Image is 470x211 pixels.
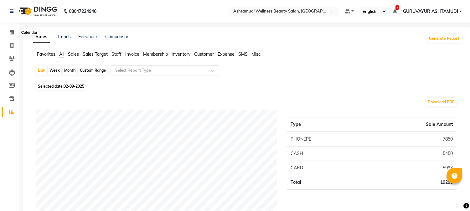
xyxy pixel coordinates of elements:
div: Day [36,66,47,75]
span: Membership [143,51,168,57]
span: Invoice [125,51,139,57]
span: Staff [111,51,121,57]
td: CASH [287,147,363,161]
td: 19293 [363,175,457,190]
a: 4 [393,8,397,14]
span: Selected date: [36,82,86,90]
button: Generate Report [427,34,461,43]
div: Calendar [20,29,39,36]
button: Download PDF [426,98,456,106]
span: Favorites [37,51,55,57]
span: Customer [194,51,214,57]
span: GURUVAYUR ASHTAMUDI [403,8,458,15]
a: Trends [57,34,71,39]
span: Expense [218,51,235,57]
td: PHONEPE [287,132,363,147]
span: 02-09-2025 [64,84,84,89]
span: SMS [238,51,248,57]
span: All [59,51,64,57]
td: CARD [287,161,363,175]
div: Month [63,66,77,75]
img: logo [16,3,59,20]
th: Sale Amount [363,117,457,132]
span: Sales Target [83,51,108,57]
td: 7850 [363,132,457,147]
div: Week [48,66,61,75]
span: Inventory [172,51,190,57]
div: Custom Range [78,66,107,75]
a: Comparison [105,34,129,39]
span: 4 [395,5,399,10]
a: Feedback [78,34,98,39]
b: 08047224946 [69,3,96,20]
td: 5993 [363,161,457,175]
th: Type [287,117,363,132]
span: Sales [68,51,79,57]
td: 5450 [363,147,457,161]
td: Total [287,175,363,190]
iframe: chat widget [444,186,464,205]
span: Misc [251,51,261,57]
